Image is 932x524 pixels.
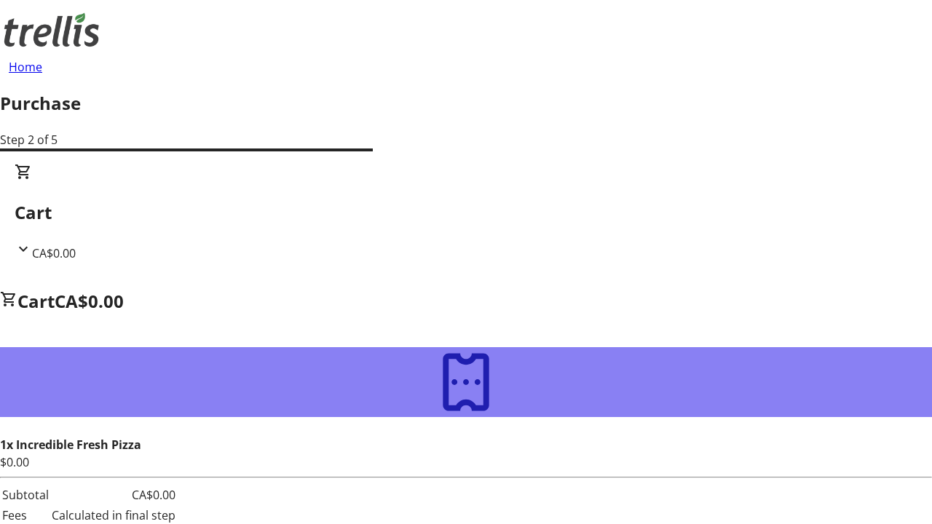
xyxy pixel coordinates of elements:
[51,485,176,504] td: CA$0.00
[15,199,917,226] h2: Cart
[17,289,55,313] span: Cart
[55,289,124,313] span: CA$0.00
[1,485,50,504] td: Subtotal
[32,245,76,261] span: CA$0.00
[15,163,917,262] div: CartCA$0.00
